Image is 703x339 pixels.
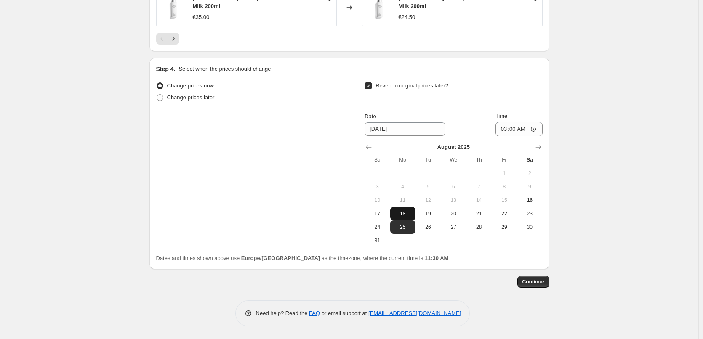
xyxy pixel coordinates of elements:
span: 8 [495,183,514,190]
th: Monday [390,153,415,167]
button: Friday August 1 2025 [492,167,517,180]
th: Tuesday [415,153,441,167]
th: Friday [492,153,517,167]
button: Wednesday August 13 2025 [441,193,466,207]
span: 19 [419,210,437,217]
button: Continue [517,276,549,288]
span: 29 [495,224,514,230]
button: Friday August 22 2025 [492,207,517,220]
span: 12 [419,197,437,204]
span: Dates and times shown above use as the timezone, where the current time is [156,255,449,261]
span: 2 [520,170,539,177]
span: Su [368,156,386,163]
button: Saturday August 2 2025 [517,167,542,180]
button: Show next month, September 2025 [533,141,544,153]
button: Tuesday August 5 2025 [415,180,441,193]
span: 13 [444,197,463,204]
span: 30 [520,224,539,230]
input: 12:00 [495,122,543,136]
span: 15 [495,197,514,204]
span: Change prices now [167,82,214,89]
button: Tuesday August 26 2025 [415,220,441,234]
span: 7 [469,183,488,190]
button: Sunday August 24 2025 [365,220,390,234]
button: Thursday August 28 2025 [466,220,491,234]
button: Monday August 11 2025 [390,193,415,207]
th: Wednesday [441,153,466,167]
th: Sunday [365,153,390,167]
h2: Step 4. [156,65,176,73]
button: Saturday August 9 2025 [517,180,542,193]
input: 8/16/2025 [365,122,445,136]
span: Need help? Read the [256,310,309,316]
button: Monday August 4 2025 [390,180,415,193]
button: Show previous month, July 2025 [363,141,375,153]
button: Tuesday August 19 2025 [415,207,441,220]
span: 16 [520,197,539,204]
span: We [444,156,463,163]
button: Friday August 15 2025 [492,193,517,207]
button: Tuesday August 12 2025 [415,193,441,207]
span: Sa [520,156,539,163]
span: 31 [368,237,386,244]
a: FAQ [309,310,320,316]
p: Select when the prices should change [178,65,271,73]
button: Monday August 25 2025 [390,220,415,234]
span: 28 [469,224,488,230]
span: 4 [394,183,412,190]
span: 18 [394,210,412,217]
span: 5 [419,183,437,190]
span: 27 [444,224,463,230]
span: 22 [495,210,514,217]
button: Thursday August 21 2025 [466,207,491,220]
span: 26 [419,224,437,230]
button: Thursday August 14 2025 [466,193,491,207]
b: 11:30 AM [425,255,449,261]
th: Saturday [517,153,542,167]
button: Today Saturday August 16 2025 [517,193,542,207]
span: 9 [520,183,539,190]
span: Fr [495,156,514,163]
button: Wednesday August 6 2025 [441,180,466,193]
span: 1 [495,170,514,177]
button: Next [168,33,179,45]
span: 24 [368,224,386,230]
span: 23 [520,210,539,217]
span: 11 [394,197,412,204]
span: €24.50 [399,14,415,20]
button: Saturday August 23 2025 [517,207,542,220]
button: Sunday August 31 2025 [365,234,390,247]
span: 21 [469,210,488,217]
th: Thursday [466,153,491,167]
b: Europe/[GEOGRAPHIC_DATA] [241,255,320,261]
span: €35.00 [193,14,210,20]
span: Continue [522,278,544,285]
button: Wednesday August 27 2025 [441,220,466,234]
span: Tu [419,156,437,163]
span: 10 [368,197,386,204]
button: Friday August 29 2025 [492,220,517,234]
span: Th [469,156,488,163]
span: Revert to original prices later? [375,82,448,89]
a: [EMAIL_ADDRESS][DOMAIN_NAME] [368,310,461,316]
span: Change prices later [167,94,215,101]
span: 25 [394,224,412,230]
span: or email support at [320,310,368,316]
button: Wednesday August 20 2025 [441,207,466,220]
button: Thursday August 7 2025 [466,180,491,193]
button: Saturday August 30 2025 [517,220,542,234]
button: Monday August 18 2025 [390,207,415,220]
span: 14 [469,197,488,204]
span: 6 [444,183,463,190]
span: 20 [444,210,463,217]
button: Sunday August 10 2025 [365,193,390,207]
button: Sunday August 3 2025 [365,180,390,193]
nav: Pagination [156,33,179,45]
span: 3 [368,183,386,190]
span: Mo [394,156,412,163]
span: Time [495,113,507,119]
button: Friday August 8 2025 [492,180,517,193]
span: 17 [368,210,386,217]
span: Date [365,113,376,119]
button: Sunday August 17 2025 [365,207,390,220]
